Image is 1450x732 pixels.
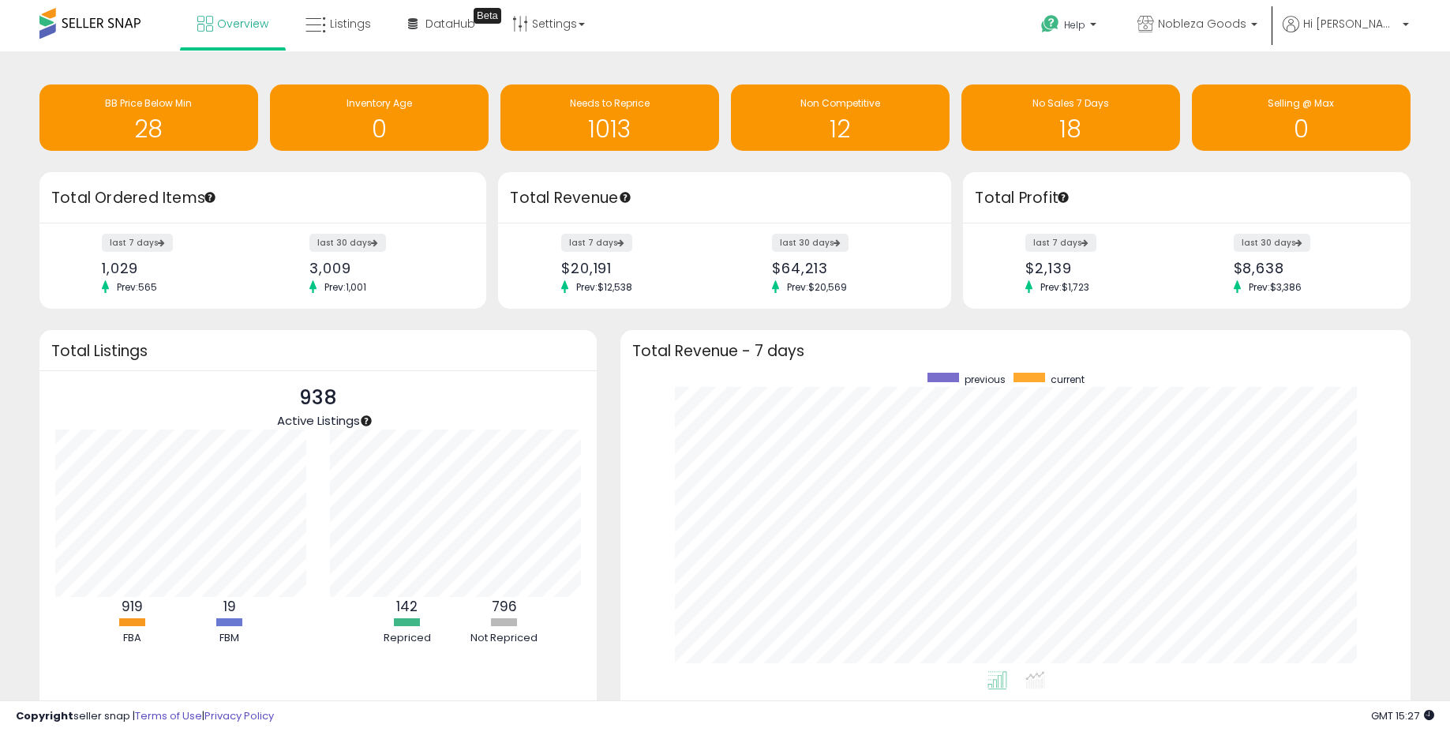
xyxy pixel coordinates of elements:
strong: Copyright [16,708,73,723]
span: current [1051,373,1085,386]
a: Hi [PERSON_NAME] [1283,16,1409,51]
label: last 7 days [1025,234,1096,252]
span: Prev: $1,723 [1032,280,1097,294]
span: Selling @ Max [1268,96,1334,110]
div: Tooltip anchor [203,190,217,205]
span: DataHub [425,16,475,32]
h3: Total Ordered Items [51,187,474,209]
h1: 28 [47,116,250,142]
span: previous [965,373,1006,386]
span: Help [1064,18,1085,32]
div: Not Repriced [457,631,552,646]
span: Nobleza Goods [1158,16,1246,32]
span: Prev: $12,538 [568,280,640,294]
a: Inventory Age 0 [270,84,489,151]
a: Terms of Use [135,708,202,723]
span: Hi [PERSON_NAME] [1303,16,1398,32]
div: Tooltip anchor [1056,190,1070,205]
span: Prev: $3,386 [1241,280,1309,294]
b: 796 [492,597,517,616]
div: $2,139 [1025,260,1175,276]
label: last 7 days [102,234,173,252]
div: $64,213 [772,260,924,276]
a: Non Competitive 12 [731,84,950,151]
p: 938 [277,383,360,413]
a: Privacy Policy [204,708,274,723]
span: No Sales 7 Days [1032,96,1109,110]
label: last 30 days [309,234,386,252]
h1: 18 [969,116,1172,142]
span: Inventory Age [347,96,412,110]
h3: Total Profit [975,187,1398,209]
div: 1,029 [102,260,251,276]
h3: Total Revenue [510,187,939,209]
h3: Total Revenue - 7 days [632,345,1399,357]
span: Prev: $20,569 [779,280,855,294]
div: $8,638 [1234,260,1383,276]
b: 142 [396,597,418,616]
i: Get Help [1040,14,1060,34]
label: last 30 days [772,234,849,252]
label: last 7 days [561,234,632,252]
a: Selling @ Max 0 [1192,84,1411,151]
div: 3,009 [309,260,459,276]
a: BB Price Below Min 28 [39,84,258,151]
div: Tooltip anchor [618,190,632,205]
h3: Total Listings [51,345,585,357]
span: Non Competitive [800,96,880,110]
a: No Sales 7 Days 18 [961,84,1180,151]
div: FBM [182,631,277,646]
div: seller snap | | [16,709,274,724]
span: 2025-10-11 15:27 GMT [1371,708,1434,723]
span: BB Price Below Min [105,96,192,110]
b: 919 [122,597,143,616]
div: Tooltip anchor [359,414,373,428]
h1: 0 [278,116,481,142]
b: 19 [223,597,236,616]
div: Tooltip anchor [474,8,501,24]
a: Help [1028,2,1112,51]
span: Prev: 565 [109,280,165,294]
a: Needs to Reprice 1013 [500,84,719,151]
div: Repriced [360,631,455,646]
h1: 12 [739,116,942,142]
h1: 0 [1200,116,1403,142]
div: FBA [85,631,180,646]
div: $20,191 [561,260,713,276]
label: last 30 days [1234,234,1310,252]
span: Listings [330,16,371,32]
span: Active Listings [277,412,360,429]
span: Overview [217,16,268,32]
h1: 1013 [508,116,711,142]
span: Needs to Reprice [570,96,650,110]
span: Prev: 1,001 [317,280,374,294]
